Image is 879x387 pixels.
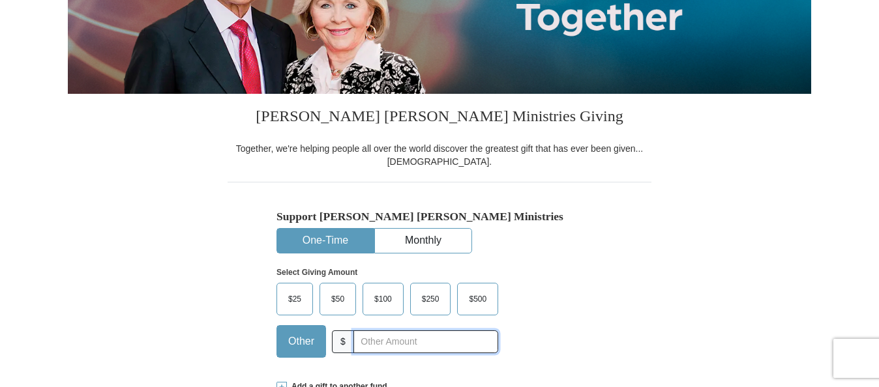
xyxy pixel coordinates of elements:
h5: Support [PERSON_NAME] [PERSON_NAME] Ministries [276,210,603,223]
span: $100 [368,289,398,309]
span: $50 [325,289,351,309]
span: Other [282,332,321,351]
input: Other Amount [353,330,498,353]
button: Monthly [375,229,471,253]
span: $500 [462,289,493,309]
strong: Select Giving Amount [276,268,357,277]
div: Together, we're helping people all over the world discover the greatest gift that has ever been g... [228,142,651,168]
h3: [PERSON_NAME] [PERSON_NAME] Ministries Giving [228,94,651,142]
button: One-Time [277,229,374,253]
span: $250 [415,289,446,309]
span: $ [332,330,354,353]
span: $25 [282,289,308,309]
